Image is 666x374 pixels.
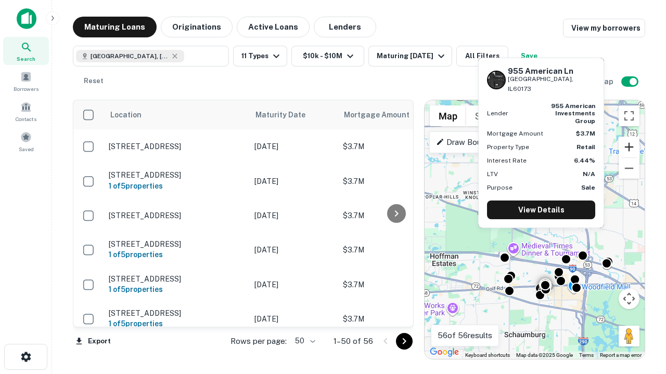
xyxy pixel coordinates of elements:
[109,284,244,295] h6: 1 of 5 properties
[73,17,157,37] button: Maturing Loans
[508,74,595,94] p: [GEOGRAPHIC_DATA], IL60173
[110,109,142,121] span: Location
[619,137,639,157] button: Zoom in
[425,100,645,359] div: 0 0
[314,17,376,37] button: Lenders
[377,50,447,62] div: Maturing [DATE]
[619,158,639,179] button: Zoom out
[343,141,447,152] p: $3.7M
[77,71,110,91] button: Reset
[487,129,543,138] p: Mortgage Amount
[430,105,466,126] button: Show street map
[338,100,452,129] th: Mortgage Amount
[233,46,287,66] button: 11 Types
[334,335,373,348] p: 1–50 of 56
[427,345,462,359] img: Google
[249,100,338,129] th: Maturity Date
[581,184,595,191] strong: Sale
[14,85,39,93] span: Borrowers
[343,244,447,256] p: $3.7M
[466,105,518,126] button: Show satellite imagery
[368,46,452,66] button: Maturing [DATE]
[109,309,244,318] p: [STREET_ADDRESS]
[343,176,447,187] p: $3.7M
[237,17,310,37] button: Active Loans
[343,279,447,290] p: $3.7M
[344,109,423,121] span: Mortgage Amount
[17,55,35,63] span: Search
[343,210,447,221] p: $3.7M
[427,345,462,359] a: Open this area in Google Maps (opens a new window)
[73,333,113,349] button: Export
[619,326,639,346] button: Drag Pegman onto the map to open Street View
[600,352,642,358] a: Report a map error
[3,37,49,65] a: Search
[574,157,595,164] strong: 6.44%
[161,17,233,37] button: Originations
[109,239,244,249] p: [STREET_ADDRESS]
[109,249,244,260] h6: 1 of 5 properties
[614,258,666,308] iframe: Chat Widget
[17,8,36,29] img: capitalize-icon.png
[254,176,332,187] p: [DATE]
[396,333,413,350] button: Go to next page
[91,51,169,61] span: [GEOGRAPHIC_DATA], [GEOGRAPHIC_DATA]
[104,100,249,129] th: Location
[487,201,595,219] a: View Details
[291,46,364,66] button: $10k - $10M
[254,141,332,152] p: [DATE]
[291,333,317,349] div: 50
[254,210,332,221] p: [DATE]
[254,313,332,325] p: [DATE]
[109,170,244,180] p: [STREET_ADDRESS]
[3,67,49,95] a: Borrowers
[438,329,492,342] p: 56 of 56 results
[516,352,573,358] span: Map data ©2025 Google
[579,352,594,358] a: Terms (opens in new tab)
[619,105,639,126] button: Toggle fullscreen view
[109,318,244,329] h6: 1 of 5 properties
[230,335,287,348] p: Rows per page:
[343,313,447,325] p: $3.7M
[583,170,595,178] strong: N/A
[487,183,513,192] p: Purpose
[3,97,49,125] a: Contacts
[16,115,36,123] span: Contacts
[487,142,529,152] p: Property Type
[109,274,244,284] p: [STREET_ADDRESS]
[109,142,244,151] p: [STREET_ADDRESS]
[487,156,527,165] p: Interest Rate
[456,46,508,66] button: All Filters
[487,169,498,179] p: LTV
[508,66,595,76] h6: 955 American Ln
[577,143,595,151] strong: Retail
[576,130,595,137] strong: $3.7M
[563,19,645,37] a: View my borrowers
[3,127,49,155] a: Saved
[19,145,34,153] span: Saved
[109,211,244,220] p: [STREET_ADDRESS]
[254,279,332,290] p: [DATE]
[487,109,508,118] p: Lender
[513,46,546,66] button: Save your search to get updates of matches that match your search criteria.
[465,352,510,359] button: Keyboard shortcuts
[255,109,319,121] span: Maturity Date
[254,244,332,256] p: [DATE]
[551,102,595,125] strong: 955 american investments group
[436,136,501,149] p: Draw Boundary
[109,180,244,192] h6: 1 of 5 properties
